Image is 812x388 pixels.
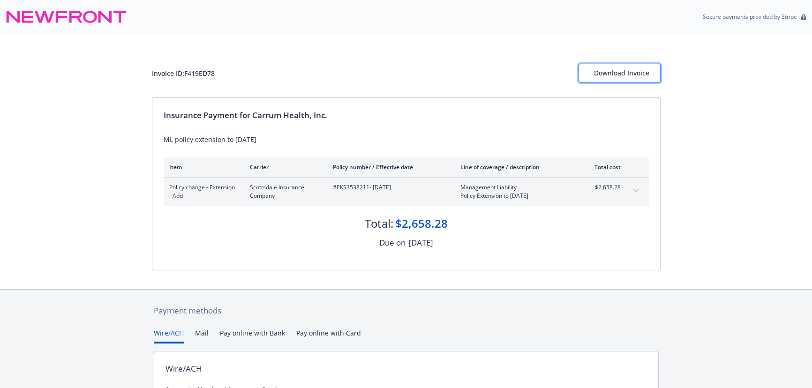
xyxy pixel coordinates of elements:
span: #EKS3538211 - [DATE] [333,183,445,192]
span: Scottsdale Insurance Company [250,183,318,200]
button: Pay online with Bank [220,328,285,343]
span: Policy change - Extension - Add [169,183,235,200]
p: Secure payments provided by Stripe [703,13,797,21]
div: Item [169,163,235,171]
div: Total cost [586,163,621,171]
button: Wire/ACH [154,328,184,343]
button: Download Invoice [579,64,661,82]
div: Invoice ID: F419ED78 [152,68,215,78]
div: Carrier [250,163,318,171]
div: Total: [365,216,393,231]
button: expand content [628,183,643,198]
button: Pay online with Card [296,328,361,343]
span: Policy Extension to [DATE] [460,192,571,200]
span: Management LiabilityPolicy Extension to [DATE] [460,183,571,200]
div: Payment methods [154,305,659,317]
span: Management Liability [460,183,571,192]
div: [DATE] [408,237,433,249]
div: Due on [379,237,406,249]
div: Line of coverage / description [460,163,571,171]
div: Policy change - Extension - AddScottsdale Insurance Company#EKS3538211- [DATE]Management Liabilit... [164,178,649,206]
div: Wire/ACH [165,363,202,375]
div: $2,658.28 [395,216,448,231]
span: $2,658.28 [586,183,621,192]
div: Insurance Payment for Carrum Health, Inc. [164,109,649,121]
div: ML policy extension to [DATE] [164,134,649,144]
button: Mail [195,328,209,343]
div: Download Invoice [594,64,645,82]
div: Policy number / Effective date [333,163,445,171]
